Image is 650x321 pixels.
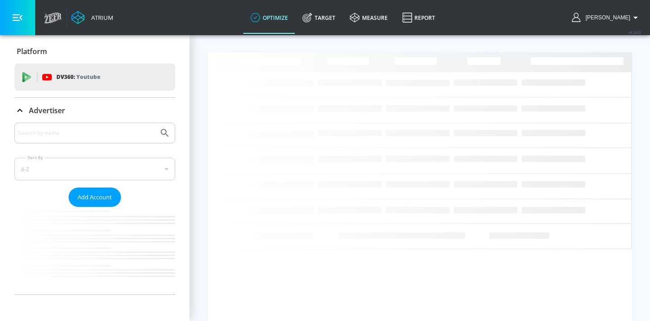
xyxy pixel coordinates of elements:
div: Platform [14,39,175,64]
button: [PERSON_NAME] [572,12,641,23]
nav: list of Advertiser [14,207,175,294]
div: A-Z [14,158,175,180]
p: Youtube [76,72,100,82]
input: Search by name [18,127,155,139]
div: Advertiser [14,98,175,123]
a: optimize [243,1,295,34]
span: login as: emily.shoemaker@zefr.com [582,14,630,21]
a: Target [295,1,343,34]
a: Report [395,1,442,34]
a: Atrium [71,11,113,24]
div: DV360: Youtube [14,64,175,91]
p: DV360: [56,72,100,82]
p: Advertiser [29,105,65,115]
div: Advertiser [14,123,175,294]
p: Platform [17,46,47,56]
label: Sort By [26,155,45,160]
div: Atrium [88,14,113,22]
button: Add Account [69,188,121,207]
span: Add Account [78,192,112,202]
a: measure [343,1,395,34]
span: v 4.24.0 [628,30,641,35]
